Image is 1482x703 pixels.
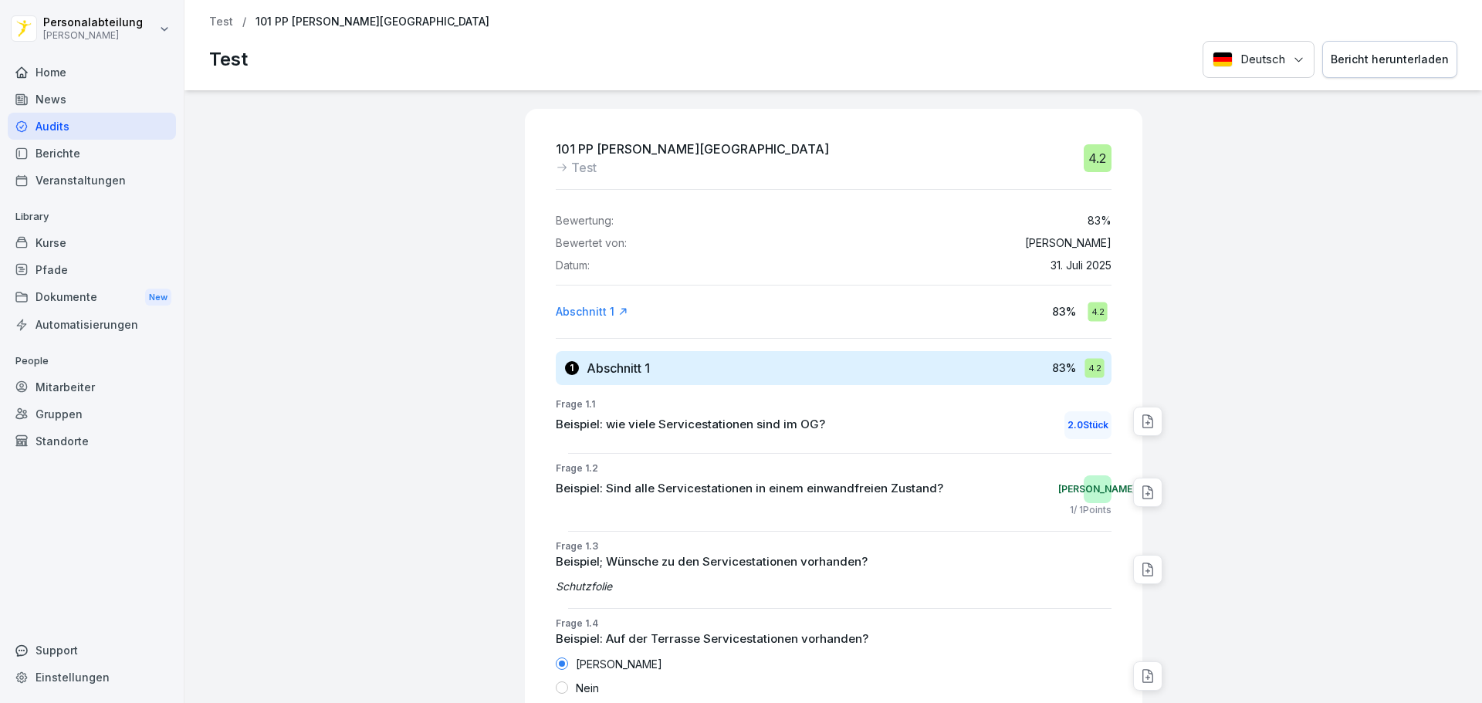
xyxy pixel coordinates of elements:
p: 101 PP [PERSON_NAME][GEOGRAPHIC_DATA] [556,140,829,158]
a: Berichte [8,140,176,167]
a: Home [8,59,176,86]
p: 83 % [1052,303,1076,319]
p: Beispiel: wie viele Servicestationen sind im OG? [556,416,825,434]
a: DokumenteNew [8,283,176,312]
button: Language [1203,41,1315,79]
p: Test [571,158,597,177]
a: Einstellungen [8,664,176,691]
img: Deutsch [1213,52,1233,67]
a: Gruppen [8,401,176,428]
p: Library [8,204,176,229]
p: 101 PP [PERSON_NAME][GEOGRAPHIC_DATA] [255,15,489,29]
div: Bericht herunterladen [1331,51,1449,68]
p: Frage 1.2 [556,461,1111,475]
a: Audits [8,113,176,140]
div: 4.2 [1084,358,1104,377]
p: [PERSON_NAME] [1025,237,1111,250]
p: 83 % [1052,360,1076,376]
p: Beispiel: Sind alle Servicestationen in einem einwandfreien Zustand? [556,480,943,498]
p: Frage 1.1 [556,397,1111,411]
p: / [242,15,246,29]
button: Bericht herunterladen [1322,41,1457,79]
p: 83 % [1088,215,1111,228]
p: Datum: [556,259,590,272]
a: Mitarbeiter [8,373,176,401]
div: 4.2 [1088,302,1107,321]
h3: Abschnitt 1 [587,360,650,377]
a: Veranstaltungen [8,167,176,194]
div: 2.0 Stück [1064,411,1111,439]
p: Bewertung: [556,215,614,228]
p: Nein [576,680,599,696]
p: Personalabteilung [43,16,143,29]
a: Test [209,15,233,29]
p: [PERSON_NAME] [43,30,143,41]
p: Frage 1.3 [556,539,1111,553]
div: 4.2 [1084,144,1111,172]
a: Automatisierungen [8,311,176,338]
p: 31. Juli 2025 [1051,259,1111,272]
a: News [8,86,176,113]
div: New [145,289,171,306]
p: Beispiel: Auf der Terrasse Servicestationen vorhanden? [556,630,1111,648]
p: [PERSON_NAME] [576,656,662,672]
p: People [8,349,176,373]
p: Schutzfolie [556,578,1111,594]
p: Test [209,46,248,73]
p: Bewertet von: [556,237,627,250]
div: 1 [565,361,579,375]
p: Beispiel; Wünsche zu den Servicestationen vorhanden? [556,553,1111,571]
p: Frage 1.4 [556,617,1111,630]
a: Pfade [8,256,176,283]
a: Kurse [8,229,176,256]
a: Standorte [8,428,176,455]
p: 1 / 1 Points [1070,503,1111,517]
div: Dokumente [8,283,176,312]
div: Support [8,637,176,664]
div: [PERSON_NAME] [1084,475,1111,503]
a: Abschnitt 1 [556,304,628,319]
p: Deutsch [1240,51,1285,69]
